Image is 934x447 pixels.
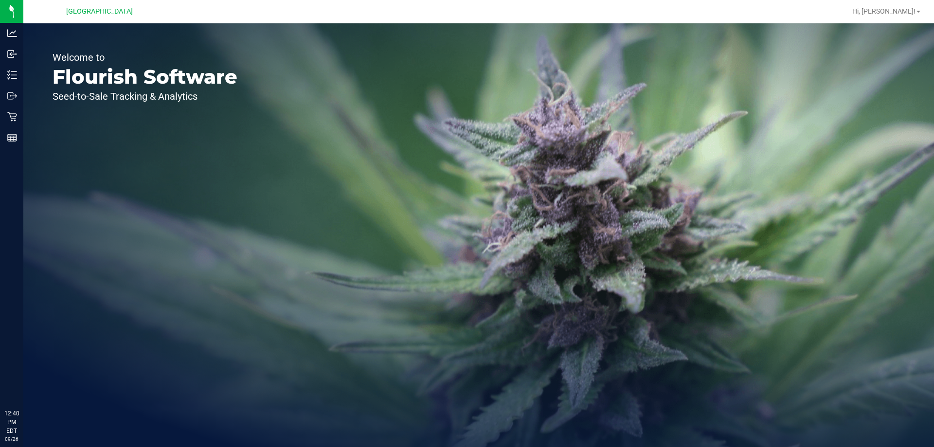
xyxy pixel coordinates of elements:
p: Seed-to-Sale Tracking & Analytics [53,91,237,101]
inline-svg: Analytics [7,28,17,38]
p: Flourish Software [53,67,237,87]
inline-svg: Outbound [7,91,17,101]
inline-svg: Inventory [7,70,17,80]
p: 12:40 PM EDT [4,409,19,435]
inline-svg: Reports [7,133,17,143]
p: 09/26 [4,435,19,443]
span: [GEOGRAPHIC_DATA] [66,7,133,16]
inline-svg: Retail [7,112,17,122]
inline-svg: Inbound [7,49,17,59]
span: Hi, [PERSON_NAME]! [852,7,916,15]
p: Welcome to [53,53,237,62]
